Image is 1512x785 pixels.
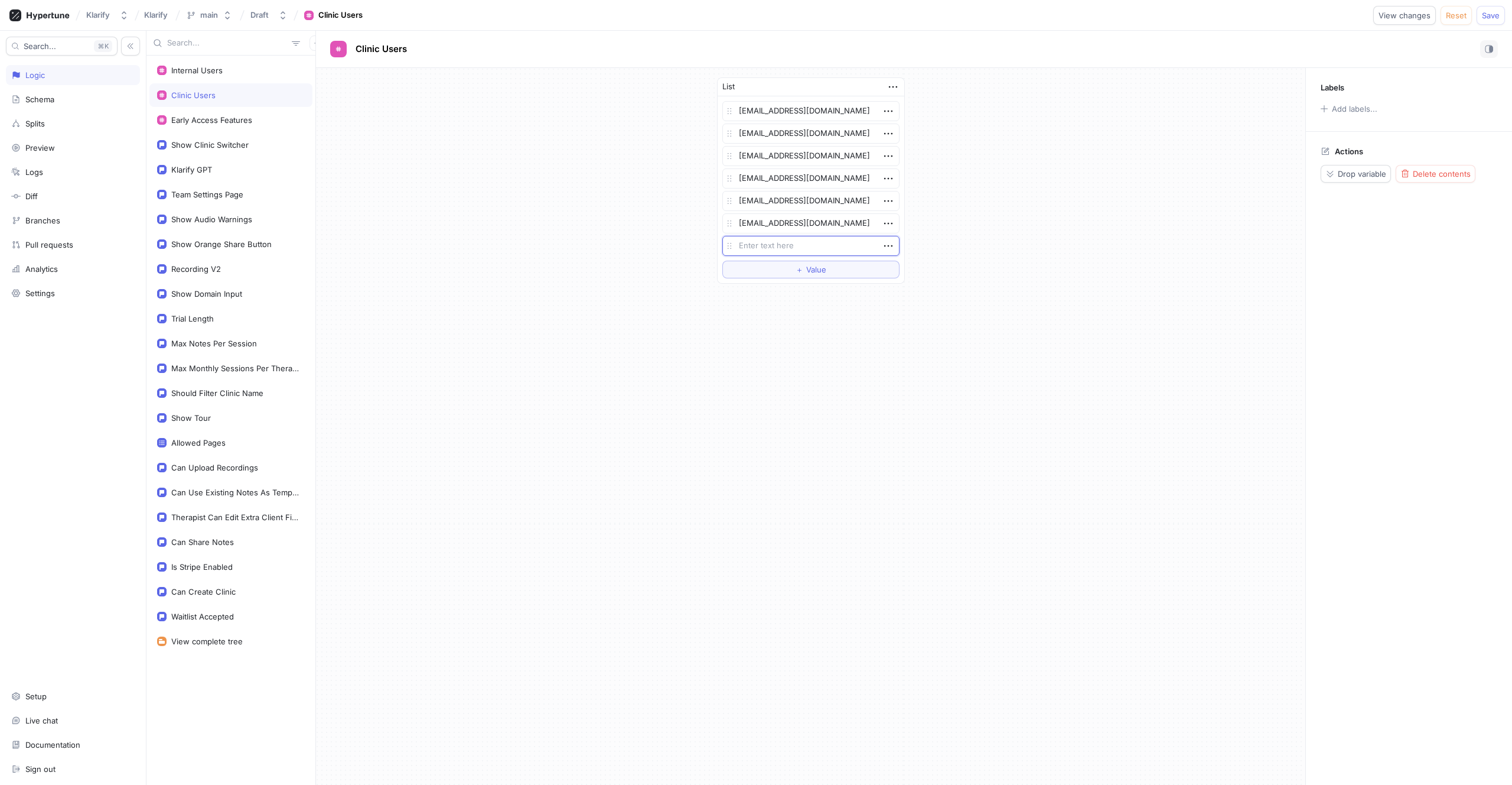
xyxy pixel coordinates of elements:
[1441,6,1472,25] button: Reset
[86,10,110,20] div: Klarify
[6,37,118,56] button: Search...K
[167,37,287,49] input: Search...
[171,190,243,199] div: Team Settings Page
[25,240,73,249] div: Pull requests
[171,115,252,125] div: Early Access Features
[25,70,45,80] div: Logic
[171,239,272,249] div: Show Orange Share Button
[25,119,45,128] div: Splits
[722,124,900,144] textarea: [EMAIL_ADDRESS][DOMAIN_NAME]
[1321,83,1344,92] p: Labels
[1335,147,1363,156] p: Actions
[722,191,900,211] textarea: [EMAIL_ADDRESS][DOMAIN_NAME]
[171,488,300,497] div: Can Use Existing Notes As Template References
[25,192,38,201] div: Diff
[171,289,242,299] div: Show Domain Input
[722,101,900,121] textarea: [EMAIL_ADDRESS][DOMAIN_NAME]
[1477,6,1505,25] button: Save
[181,5,237,25] button: main
[171,364,300,373] div: Max Monthly Sessions Per Therapist
[82,5,133,25] button: Klarify
[1482,12,1500,19] span: Save
[1332,105,1377,113] div: Add labels...
[1379,12,1430,19] span: View changes
[94,40,112,52] div: K
[24,43,56,50] span: Search...
[1317,101,1380,116] button: Add labels...
[171,612,234,621] div: Waitlist Accepted
[171,90,216,100] div: Clinic Users
[171,637,243,646] div: View complete tree
[25,264,58,274] div: Analytics
[171,562,233,572] div: Is Stripe Enabled
[25,692,47,701] div: Setup
[171,512,300,522] div: Therapist Can Edit Extra Client Fields
[722,146,900,166] textarea: [EMAIL_ADDRESS][DOMAIN_NAME]
[1446,12,1467,19] span: Reset
[171,264,221,274] div: Recording V2
[144,11,168,19] span: Klarify
[25,216,60,225] div: Branches
[318,9,363,21] div: Clinic Users
[246,5,292,25] button: Draft
[806,266,826,273] span: Value
[722,168,900,189] textarea: [EMAIL_ADDRESS][DOMAIN_NAME]
[171,438,226,447] div: Allowed Pages
[171,165,212,174] div: Klarify GPT
[25,764,56,774] div: Sign out
[722,81,735,93] div: List
[722,213,900,233] textarea: [EMAIL_ADDRESS][DOMAIN_NAME]
[171,339,257,348] div: Max Notes Per Session
[722,261,900,278] button: ＋Value
[1338,170,1386,177] span: Drop variable
[171,215,252,224] div: Show Audio Warnings
[250,10,269,20] div: Draft
[171,463,258,472] div: Can Upload Recordings
[171,66,223,75] div: Internal Users
[1373,6,1436,25] button: View changes
[171,537,234,547] div: Can Share Notes
[1396,165,1475,183] button: Delete contents
[25,143,55,153] div: Preview
[6,735,140,755] a: Documentation
[25,740,80,750] div: Documentation
[171,140,249,150] div: Show Clinic Switcher
[171,587,236,596] div: Can Create Clinic
[171,413,211,423] div: Show Tour
[171,388,263,398] div: Should Filter Clinic Name
[1413,170,1471,177] span: Delete contents
[171,314,214,323] div: Trial Length
[1321,165,1391,183] button: Drop variable
[200,10,218,20] div: main
[356,44,407,54] span: Clinic Users
[796,266,803,273] span: ＋
[25,288,55,298] div: Settings
[25,716,58,725] div: Live chat
[25,167,43,177] div: Logs
[25,95,54,104] div: Schema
